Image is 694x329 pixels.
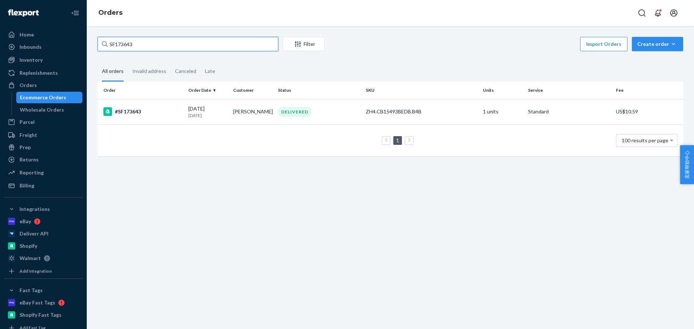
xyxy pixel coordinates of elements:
td: US$10.59 [613,99,683,124]
a: Inbounds [4,41,82,53]
div: Inbounds [20,43,42,51]
div: Billing [20,182,34,189]
th: SKU [363,82,480,99]
div: Create order [637,40,678,48]
th: Order Date [185,82,230,99]
div: Home [20,31,34,38]
div: Walmart [20,255,41,262]
img: Flexport logo [8,9,39,17]
div: Late [205,62,215,81]
a: Walmart [4,252,82,264]
button: Integrations [4,203,82,215]
a: Parcel [4,116,82,128]
p: Standard [528,108,610,115]
button: Open account menu [667,6,681,20]
input: Search orders [98,37,278,51]
a: Returns [4,154,82,165]
div: Ecommerce Orders [20,94,66,101]
a: Add Integration [4,267,82,276]
button: Filter [283,37,325,51]
a: Inventory [4,54,82,66]
div: DELIVERED [278,107,312,117]
div: Wholesale Orders [20,106,64,113]
a: eBay Fast Tags [4,297,82,308]
div: Replenishments [20,69,58,77]
div: Shopify Fast Tags [20,311,61,319]
div: Deliverr API [20,230,48,237]
div: #SF173643 [103,107,183,116]
div: Freight [20,131,37,139]
a: Prep [4,142,82,153]
div: Reporting [20,169,44,176]
a: Replenishments [4,67,82,79]
div: Integrations [20,205,50,213]
div: Inventory [20,56,43,64]
a: eBay [4,216,82,227]
button: Open notifications [651,6,665,20]
a: Deliverr API [4,228,82,239]
a: Shopify Fast Tags [4,309,82,321]
td: 1 units [480,99,525,124]
th: Units [480,82,525,99]
button: Create order [632,37,683,51]
div: ZH4.CB15493BEDB.B4B [366,108,477,115]
a: Home [4,29,82,40]
div: Filter [283,40,324,48]
div: Customer [233,87,272,93]
div: Canceled [175,62,196,81]
a: Orders [98,9,123,17]
a: Billing [4,180,82,191]
span: 100 results per page [622,137,668,143]
div: Invalid address [132,62,166,81]
a: Orders [4,79,82,91]
ol: breadcrumbs [93,3,128,23]
div: All orders [102,62,124,82]
div: Shopify [20,242,37,250]
p: [DATE] [188,112,227,118]
a: Wholesale Orders [16,104,83,116]
div: Orders [20,82,37,89]
div: Returns [20,156,39,163]
th: Service [525,82,613,99]
td: [PERSON_NAME] [230,99,275,124]
div: eBay Fast Tags [20,299,55,306]
div: eBay [20,218,31,225]
button: 卖家帮助中心 [680,145,694,184]
button: Close Navigation [68,6,82,20]
a: Reporting [4,167,82,178]
div: Prep [20,144,31,151]
th: Status [275,82,363,99]
button: Open Search Box [635,6,649,20]
a: Freight [4,129,82,141]
div: Parcel [20,118,35,126]
button: Import Orders [580,37,627,51]
th: Order [98,82,185,99]
div: Add Integration [20,268,52,274]
a: Shopify [4,240,82,252]
a: Ecommerce Orders [16,92,83,103]
div: Fast Tags [20,287,43,294]
button: Fast Tags [4,285,82,296]
a: Page 1 is your current page [395,137,400,143]
th: Fee [613,82,683,99]
div: [DATE] [188,105,227,118]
